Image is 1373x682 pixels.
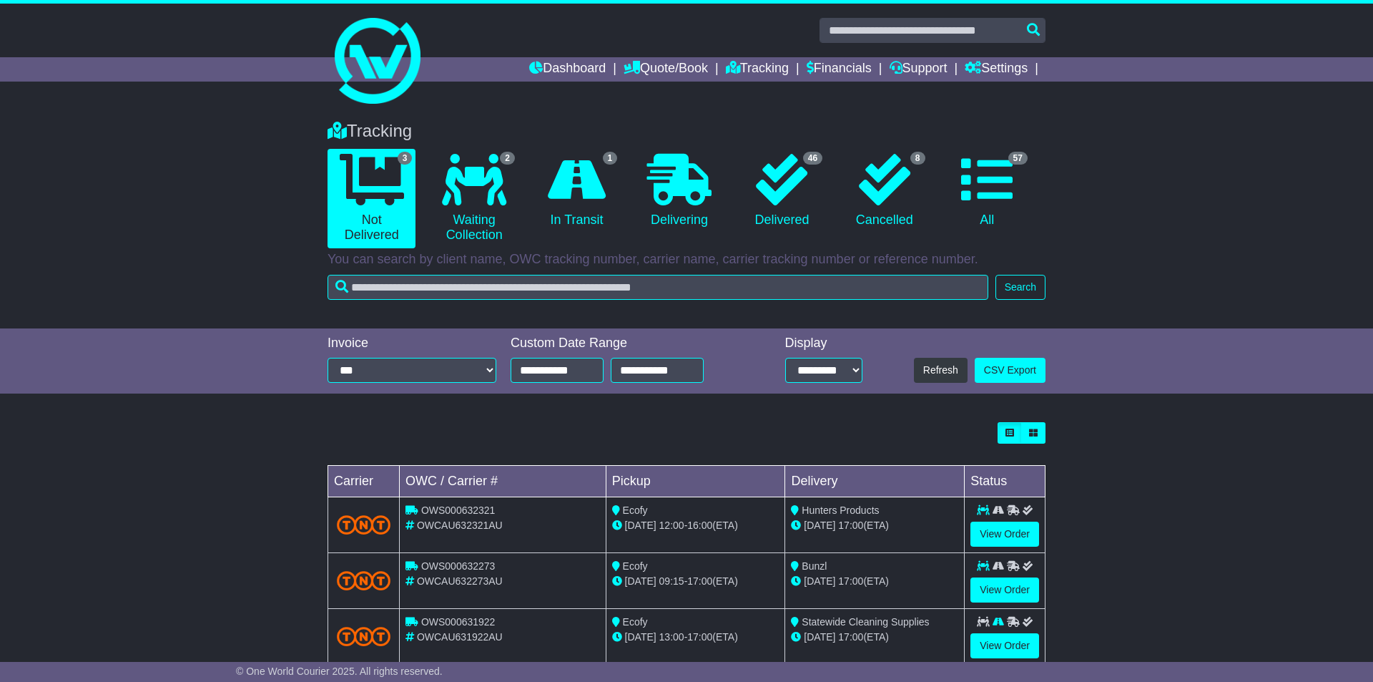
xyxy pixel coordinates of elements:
[612,574,779,589] div: - (ETA)
[838,631,863,643] span: 17:00
[803,152,822,165] span: 46
[785,336,862,351] div: Display
[625,631,656,643] span: [DATE]
[417,631,503,643] span: OWCAU631922AU
[417,575,503,587] span: OWCAU632273AU
[400,466,606,497] td: OWC / Carrier #
[430,149,518,248] a: 2 Waiting Collection
[337,515,390,535] img: TNT_Domestic.png
[328,466,400,497] td: Carrier
[612,630,779,645] div: - (ETA)
[328,336,496,351] div: Invoice
[687,631,712,643] span: 17:00
[236,666,443,677] span: © One World Courier 2025. All rights reserved.
[328,149,415,248] a: 3 Not Delivered
[529,57,606,82] a: Dashboard
[659,520,684,531] span: 12:00
[320,121,1053,142] div: Tracking
[328,252,1045,268] p: You can search by client name, OWC tracking number, carrier name, carrier tracking number or refe...
[635,149,723,233] a: Delivering
[606,466,785,497] td: Pickup
[623,505,648,516] span: Ecofy
[1008,152,1028,165] span: 57
[838,575,863,587] span: 17:00
[726,57,789,82] a: Tracking
[995,275,1045,300] button: Search
[914,358,968,383] button: Refresh
[804,575,835,587] span: [DATE]
[337,627,390,646] img: TNT_Domestic.png
[421,616,496,628] span: OWS000631922
[687,520,712,531] span: 16:00
[965,466,1045,497] td: Status
[623,616,648,628] span: Ecofy
[612,518,779,533] div: - (ETA)
[970,578,1039,603] a: View Order
[943,149,1031,233] a: 57 All
[791,574,958,589] div: (ETA)
[975,358,1045,383] a: CSV Export
[840,149,928,233] a: 8 Cancelled
[785,466,965,497] td: Delivery
[890,57,948,82] a: Support
[624,57,708,82] a: Quote/Book
[659,631,684,643] span: 13:00
[802,616,929,628] span: Statewide Cleaning Supplies
[398,152,413,165] span: 3
[533,149,621,233] a: 1 In Transit
[659,575,684,587] span: 09:15
[804,520,835,531] span: [DATE]
[421,560,496,572] span: OWS000632273
[970,633,1039,658] a: View Order
[802,560,827,572] span: Bunzl
[910,152,925,165] span: 8
[802,505,879,516] span: Hunters Products
[625,520,656,531] span: [DATE]
[965,57,1028,82] a: Settings
[804,631,835,643] span: [DATE]
[687,575,712,587] span: 17:00
[791,630,958,645] div: (ETA)
[838,520,863,531] span: 17:00
[625,575,656,587] span: [DATE]
[970,522,1039,547] a: View Order
[500,152,515,165] span: 2
[511,336,740,351] div: Custom Date Range
[421,505,496,516] span: OWS000632321
[623,560,648,572] span: Ecofy
[603,152,618,165] span: 1
[807,57,872,82] a: Financials
[738,149,826,233] a: 46 Delivered
[337,571,390,590] img: TNT_Domestic.png
[417,520,503,531] span: OWCAU632321AU
[791,518,958,533] div: (ETA)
